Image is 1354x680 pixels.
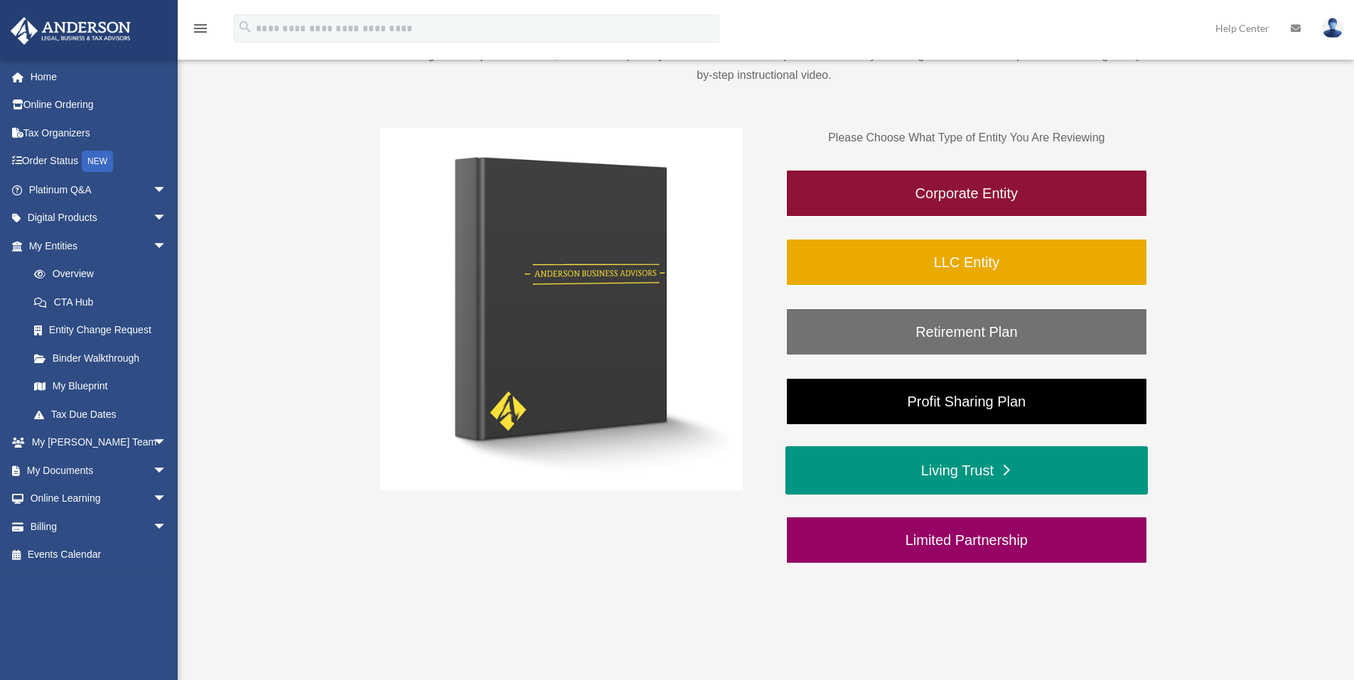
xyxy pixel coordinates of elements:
[10,119,188,147] a: Tax Organizers
[20,372,188,401] a: My Blueprint
[785,308,1148,356] a: Retirement Plan
[153,428,181,458] span: arrow_drop_down
[785,446,1148,495] a: Living Trust
[1322,18,1343,38] img: User Pic
[20,288,188,316] a: CTA Hub
[153,485,181,514] span: arrow_drop_down
[20,400,188,428] a: Tax Due Dates
[785,238,1148,286] a: LLC Entity
[10,232,188,260] a: My Entitiesarrow_drop_down
[785,516,1148,564] a: Limited Partnership
[10,485,188,513] a: Online Learningarrow_drop_down
[153,204,181,233] span: arrow_drop_down
[192,25,209,37] a: menu
[10,147,188,176] a: Order StatusNEW
[785,128,1148,148] p: Please Choose What Type of Entity You Are Reviewing
[153,232,181,261] span: arrow_drop_down
[153,512,181,541] span: arrow_drop_down
[192,20,209,37] i: menu
[10,91,188,119] a: Online Ordering
[82,151,113,172] div: NEW
[6,17,135,45] img: Anderson Advisors Platinum Portal
[785,377,1148,426] a: Profit Sharing Plan
[10,176,188,204] a: Platinum Q&Aarrow_drop_down
[153,456,181,485] span: arrow_drop_down
[785,169,1148,217] a: Corporate Entity
[10,512,188,541] a: Billingarrow_drop_down
[10,428,188,457] a: My [PERSON_NAME] Teamarrow_drop_down
[20,260,188,288] a: Overview
[20,344,181,372] a: Binder Walkthrough
[153,176,181,205] span: arrow_drop_down
[237,19,253,35] i: search
[20,316,188,345] a: Entity Change Request
[10,204,188,232] a: Digital Productsarrow_drop_down
[10,541,188,569] a: Events Calendar
[10,456,188,485] a: My Documentsarrow_drop_down
[10,63,188,91] a: Home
